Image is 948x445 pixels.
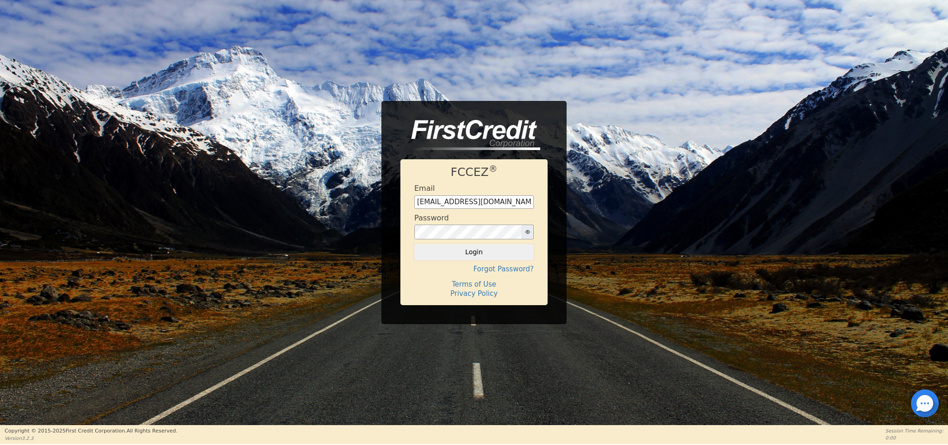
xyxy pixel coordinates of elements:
sup: ® [489,164,498,174]
h4: Terms of Use [414,280,534,288]
p: Copyright © 2015- 2025 First Credit Corporation. [5,427,177,435]
h4: Email [414,184,435,193]
p: 0:00 [886,434,943,441]
h4: Password [414,213,449,222]
h4: Forgot Password? [414,265,534,273]
p: Session Time Remaining: [886,427,943,434]
h4: Privacy Policy [414,289,534,298]
button: Login [414,244,534,260]
input: password [414,225,522,239]
img: logo-CMu_cnol.png [400,120,540,150]
p: Version 3.2.3 [5,435,177,442]
input: Enter email [414,195,534,209]
span: All Rights Reserved. [126,428,177,434]
h1: FCCEZ [414,165,534,179]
